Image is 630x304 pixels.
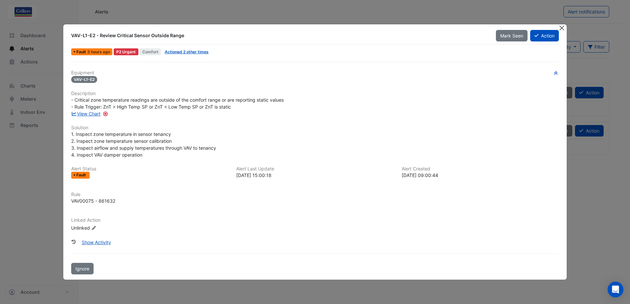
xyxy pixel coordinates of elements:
[71,125,559,131] h6: Solution
[87,49,110,54] span: Mon 15-Sep-2025 15:00 AEST
[496,30,528,41] button: Mark Seen
[558,24,565,31] button: Close
[71,111,100,116] a: View Chart
[608,282,623,297] div: Open Intercom Messenger
[71,166,228,172] h6: Alert Status
[500,33,523,38] span: Mark Seen
[76,50,87,54] span: Fault
[236,172,393,179] div: [DATE] 15:00:18
[530,30,559,41] button: Action
[71,197,115,204] div: VAV00075 - 861632
[236,166,393,172] h6: Alert Last Update
[165,49,209,54] a: Actioned 2 other times
[71,32,488,39] div: VAV-L1-E2 - Review Critical Sensor Outside Range
[71,76,97,83] span: VAV-L1-E2
[91,225,96,230] fa-icon: Edit Linked Action
[71,97,284,110] span: - Critical zone temperature readings are outside of the comfort range or are reporting static val...
[76,173,87,177] span: Fault
[71,263,94,274] button: Ignore
[402,166,559,172] h6: Alert Created
[71,70,559,76] h6: Equipment
[71,192,559,197] h6: Rule
[102,111,108,117] div: Tooltip anchor
[114,48,138,55] div: P2 Urgent
[71,91,559,96] h6: Description
[77,237,115,248] button: Show Activity
[71,131,216,158] span: 1. Inspect zone temperature in sensor tenancy 2. Inspect zone temperature sensor calibration 3. I...
[71,224,150,231] div: Unlinked
[402,172,559,179] div: [DATE] 09:00:44
[71,217,559,223] h6: Linked Action
[75,266,89,271] span: Ignore
[140,48,161,55] span: Comfort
